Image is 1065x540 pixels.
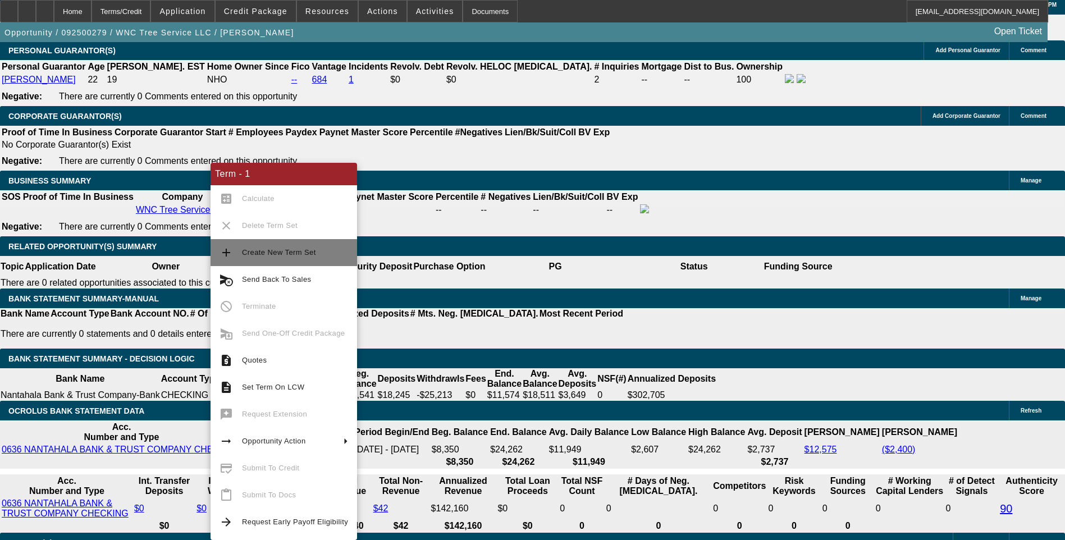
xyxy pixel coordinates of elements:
td: $18,511 [522,390,557,401]
th: Security Deposit [341,256,413,277]
b: Start [205,127,226,137]
th: Total Loan Proceeds [497,475,558,497]
span: There are currently 0 Comments entered on this opportunity [59,156,297,166]
button: Activities [408,1,463,22]
span: Comment [1021,47,1046,53]
td: $3,649 [558,390,597,401]
th: Low Balance [630,422,687,443]
span: Manage [1021,177,1041,184]
span: Actions [367,7,398,16]
th: Avg. Deposit [747,422,802,443]
td: $2,607 [630,444,687,455]
th: 0 [712,520,766,532]
td: 0 [945,498,999,519]
span: Bank Statement Summary - Decision Logic [8,354,195,363]
th: 0 [606,520,711,532]
th: # Working Capital Lenders [875,475,944,497]
th: $0 [497,520,558,532]
span: BANK STATEMENT SUMMARY-MANUAL [8,294,159,303]
td: NHO [207,74,290,86]
a: 684 [312,75,327,84]
th: Period Begin/End [354,422,429,443]
td: $24,262 [688,444,746,455]
span: Credit Package [224,7,287,16]
span: Set Term On LCW [242,383,304,391]
a: 1 [349,75,354,84]
span: There are currently 0 Comments entered on this opportunity [59,222,297,231]
span: Send Back To Sales [242,275,311,283]
td: -- [641,74,683,86]
b: Personal Guarantor [2,62,85,71]
button: Credit Package [216,1,296,22]
th: Funding Source [764,256,833,277]
td: $0 [497,498,558,519]
b: Percentile [436,192,478,202]
b: Revolv. Debt [390,62,444,71]
th: Int. Transfer Withdrawals [196,475,272,497]
th: Most Recent Period [539,308,624,319]
b: Paydex [286,127,317,137]
a: 90 [1000,502,1012,515]
th: SOS [1,191,21,203]
b: BV Exp [606,192,638,202]
th: Status [625,256,764,277]
mat-icon: add [220,246,233,259]
th: Risk Keywords [767,475,820,497]
img: facebook-icon.png [785,74,794,83]
span: Create New Term Set [242,248,316,257]
a: Open Ticket [990,22,1046,41]
th: Authenticity Score [999,475,1064,497]
b: [PERSON_NAME]. EST [107,62,205,71]
td: 0 [597,390,627,401]
a: $0 [134,504,144,513]
mat-icon: cancel_schedule_send [220,273,233,286]
b: Negative: [2,222,42,231]
th: # of Detect Signals [945,475,999,497]
th: $11,949 [549,456,630,468]
td: -- [532,204,605,216]
b: Vantage [312,62,346,71]
a: $0 [196,504,207,513]
span: Resources [305,7,349,16]
th: Competitors [712,475,766,497]
mat-icon: description [220,381,233,394]
td: -- [606,204,638,216]
span: Refresh [1021,408,1041,414]
b: Company [162,192,203,202]
a: 0636 NANTAHALA BANK & TRUST COMPANY CHECKING [2,498,129,518]
th: # Days of Neg. [MEDICAL_DATA]. [606,475,711,497]
th: Total Non-Revenue [373,475,429,497]
a: WNC Tree Service LLC [136,205,229,214]
th: Sum of the Total NSF Count and Total Overdraft Fee Count from Ocrolus [559,475,604,497]
td: CHECKING [161,390,221,401]
mat-icon: arrow_right_alt [220,434,233,448]
th: Avg. Deposits [558,368,597,390]
div: $302,705 [628,390,716,400]
span: Quotes [242,356,267,364]
th: Avg. Balance [522,368,557,390]
th: Acc. Number and Type [1,422,242,443]
b: Incidents [349,62,388,71]
td: $0 [446,74,593,86]
th: Withdrawls [416,368,465,390]
td: 100 [735,74,783,86]
b: Paynet Master Score [319,127,408,137]
div: -- [345,205,433,215]
td: 0 [606,498,711,519]
td: 0 [559,498,604,519]
span: Opportunity Action [242,437,306,445]
b: #Negatives [455,127,503,137]
td: $24,262 [490,444,547,455]
span: Add Corporate Guarantor [933,113,1000,119]
a: $12,575 [805,445,837,454]
b: Revolv. HELOC [MEDICAL_DATA]. [446,62,592,71]
span: PERSONAL GUARANTOR(S) [8,46,116,55]
b: # Employees [228,127,284,137]
th: Avg. Daily Balance [549,422,630,443]
div: -- [481,205,531,215]
th: Bank Account NO. [110,308,190,319]
th: Owner [97,256,235,277]
div: $142,160 [431,504,496,514]
th: 0 [767,520,820,532]
a: 0636 NANTAHALA BANK & TRUST COMPANY CHECKING [2,445,241,454]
